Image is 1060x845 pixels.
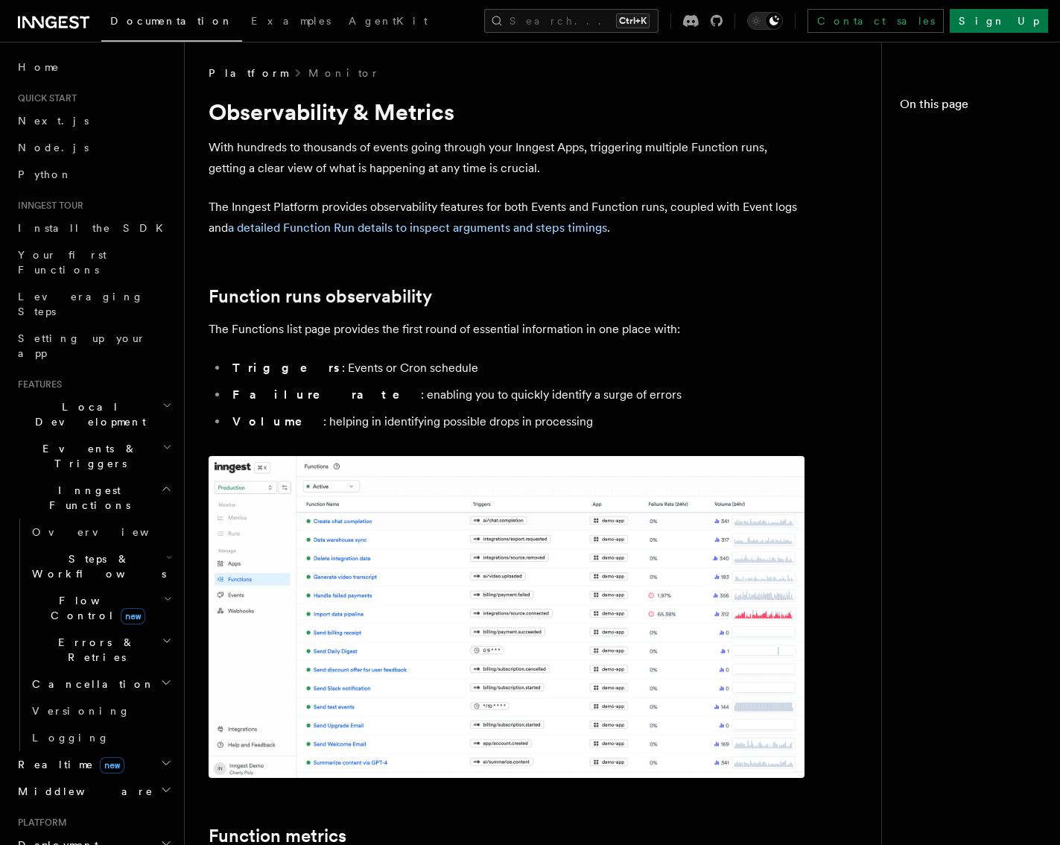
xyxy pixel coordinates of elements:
a: Sign Up [950,9,1048,33]
div: Inngest Functions [12,519,175,751]
a: Next.js [12,107,175,134]
span: Total steps throughput [924,376,1042,405]
span: Node.js [18,142,89,154]
span: new [100,757,124,773]
a: Function Status [918,244,1042,286]
span: Platform [209,66,288,80]
span: Overview [32,526,185,538]
span: Function metrics [915,209,1042,238]
h1: Observability & Metrics [209,98,804,125]
span: Python [18,168,72,180]
button: Middleware [12,778,175,805]
span: Events & Triggers [12,441,162,471]
a: Versioning [26,697,175,724]
a: Failed Functions [918,286,1042,328]
a: Install the SDK [12,215,175,241]
span: Local Development [12,399,162,429]
button: Flow Controlnew [26,587,175,629]
a: Python [12,161,175,188]
span: Total runs throughput [924,334,1042,364]
span: Documentation [110,15,233,27]
span: Home [18,60,60,75]
p: The Functions list page provides the first round of essential information in one place with: [209,319,804,340]
strong: Volume [232,414,323,428]
span: Function Status [924,250,1042,280]
span: Realtime [12,757,124,772]
a: Contact sales [807,9,944,33]
a: Setting up your app [12,325,175,367]
a: Global Search [909,537,1042,578]
a: Leveraging Steps [12,283,175,325]
a: AgentKit [340,4,437,40]
a: Logging [26,724,175,751]
strong: Triggers [232,361,342,375]
a: Function runs observability [909,161,1042,203]
img: The Functions list page lists all available Functions with essential information such as associat... [209,456,804,778]
span: Global Search [915,542,1042,572]
button: Inngest Functions [12,477,175,519]
a: Total runs throughput [918,328,1042,370]
span: Features [12,379,62,390]
span: Middleware [12,784,153,799]
span: Backlog [924,417,1001,432]
a: Events metrics and logs [909,480,1042,537]
button: Local Development [12,393,175,435]
li: : enabling you to quickly identify a surge of errors [228,384,804,405]
span: Examples [251,15,331,27]
span: Errors & Retries [26,635,162,665]
a: a detailed Function Run details to inspect arguments and steps timings [228,221,607,235]
span: Setting up your app [18,332,146,359]
span: Cancellation [26,677,155,691]
a: Node.js [12,134,175,161]
span: Next.js [18,115,89,127]
button: Realtimenew [12,751,175,778]
span: Inngest tour [12,200,83,212]
button: Toggle dark mode [747,12,783,30]
a: Total steps throughput [918,370,1042,411]
span: Observability & Metrics [906,125,1059,155]
a: Observability & Metrics [900,119,1042,161]
a: Documentation [101,4,242,42]
a: Function metrics [909,203,1042,244]
span: new [121,608,145,624]
span: Quick start [12,92,77,104]
p: With hundreds to thousands of events going through your Inngest Apps, triggering multiple Functio... [209,137,804,179]
a: Backlog [918,411,1042,438]
kbd: Ctrl+K [616,13,650,28]
span: Logging [32,732,110,744]
span: Inngest Functions [12,483,161,513]
button: Events & Triggers [12,435,175,477]
li: : Events or Cron schedule [228,358,804,379]
button: Cancellation [26,671,175,697]
h4: On this page [900,95,1042,119]
a: Events observability [909,438,1042,480]
button: Errors & Retries [26,629,175,671]
a: Examples [242,4,340,40]
span: Install the SDK [18,222,172,234]
span: Your first Functions [18,249,107,276]
strong: Failure rate [232,387,421,402]
a: Your first Functions [12,241,175,283]
li: : helping in identifying possible drops in processing [228,411,804,432]
span: Versioning [32,705,130,717]
span: Leveraging Steps [18,291,144,317]
a: Function runs observability [209,286,432,307]
span: Flow Control [26,593,164,623]
span: Events metrics and logs [915,486,1042,531]
a: Monitor [308,66,379,80]
a: Overview [26,519,175,545]
span: AgentKit [349,15,428,27]
span: Failed Functions [924,292,1042,322]
span: Platform [12,817,67,829]
span: Steps & Workflows [26,551,166,581]
a: Home [12,54,175,80]
button: Steps & Workflows [26,545,175,587]
button: Search...Ctrl+K [484,9,658,33]
p: The Inngest Platform provides observability features for both Events and Function runs, coupled w... [209,197,804,238]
